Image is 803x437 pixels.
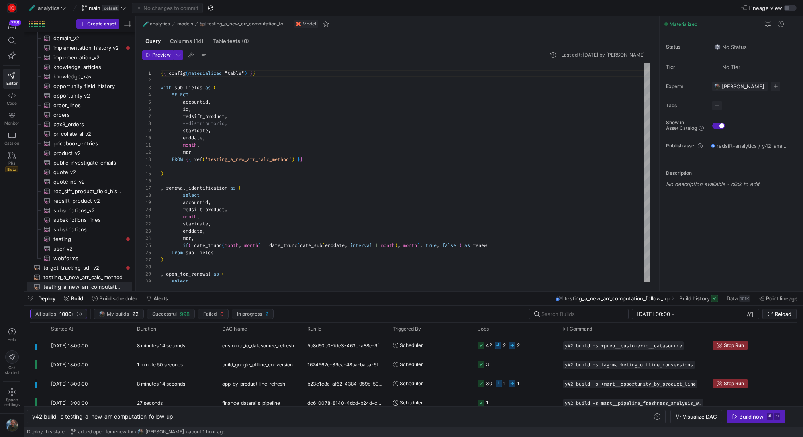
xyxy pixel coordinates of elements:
[27,100,132,110] div: Press SPACE to select this row.
[53,254,123,263] span: webforms​​​​​​​​​
[71,295,83,302] span: Build
[142,163,151,170] div: 14
[194,156,202,163] span: ref
[172,92,188,98] span: SELECT
[102,5,119,11] span: default
[213,39,249,44] span: Table tests
[27,167,132,177] div: Press SPACE to select this row.
[143,21,148,27] span: 🧪
[170,39,204,44] span: Columns
[4,397,20,407] span: Space settings
[222,336,294,355] span: customer_io_datasource_refresh
[222,70,225,76] span: =
[3,129,20,149] a: Catalog
[142,149,151,156] div: 12
[375,242,378,249] span: 1
[53,43,123,53] span: implementation_history_v2​​​​​​​​​
[676,311,728,317] input: End datetime
[213,84,216,91] span: (
[300,156,303,163] span: }
[161,70,163,76] span: {
[225,242,239,249] span: month
[292,156,294,163] span: )
[183,235,191,241] span: mrr
[239,242,241,249] span: ,
[297,156,300,163] span: }
[258,242,261,249] span: )
[727,410,785,423] button: Build now⌘⏎
[4,141,19,145] span: Catalog
[27,225,132,234] a: subskriptions​​​​​​​​​
[237,311,262,317] span: In progress
[27,62,132,72] div: Press SPACE to select this row.
[142,177,151,184] div: 16
[683,413,717,420] span: Visualize DAG
[27,110,132,120] a: orders​​​​​​​​​
[60,292,87,305] button: Build
[27,100,132,110] a: order_lines​​​​​​​​​
[161,84,172,91] span: with
[27,91,132,100] a: opportunity_v2​​​​​​​​​
[27,53,132,62] div: Press SPACE to select this row.
[27,81,132,91] a: opportunity_field_history​​​​​​​​​
[27,72,132,81] a: knowledge_kav​​​​​​​​​
[303,336,388,355] div: 5b8d60e0-7de3-463d-a88c-9f8cc41e4bc3
[183,135,202,141] span: enddate
[53,53,123,62] span: implementation_v2​​​​​​​​​
[87,21,116,27] span: Create asset
[183,192,200,198] span: select
[297,242,300,249] span: (
[35,311,56,317] span: All builds
[53,187,123,196] span: red_sift_product_field_history_v2​​​​​​​​​
[188,156,191,163] span: {
[153,295,168,302] span: Alerts
[43,263,123,272] span: target_tracking_sdr_v2​​​​​​​​​​
[27,206,132,215] a: subscriptions_v2​​​​​​​​​
[724,381,744,386] span: Stop Run
[142,120,151,127] div: 8
[230,185,236,191] span: as
[222,394,280,412] span: finance_datarails_pipeline
[38,5,59,11] span: analytics
[142,50,174,60] button: Preview
[186,156,188,163] span: {
[161,170,163,177] span: )
[169,70,186,76] span: config
[3,325,20,345] button: Help
[762,309,797,319] button: Reload
[27,244,132,253] a: user_v2​​​​​​​​​
[679,295,710,302] span: Build history
[53,149,123,158] span: product_v2​​​​​​​​​
[53,63,123,72] span: knowledge_articles​​​​​​​​​
[350,242,372,249] span: interval
[27,234,132,244] a: testing​​​​​​​​​
[142,170,151,177] div: 15
[78,429,133,435] span: added open for renew fix
[183,142,197,148] span: month
[9,20,21,26] div: 758
[183,228,202,234] span: enddate
[27,272,132,282] a: testing_a_new_arr_calc_method​​​​​​​​​​
[142,134,151,141] div: 10
[27,53,132,62] a: implementation_v2​​​​​​​​​
[80,3,129,13] button: maindefault
[264,242,266,249] span: =
[748,5,782,11] span: Lineage view
[27,129,132,139] a: pr_collateral_v2​​​​​​​​​
[208,127,211,134] span: ,
[53,110,123,120] span: orders​​​​​​​​​
[142,220,151,227] div: 22
[59,311,75,317] span: 1000+
[717,143,787,149] span: redsift-analytics / y42_analytics_main / testing_a_new_arr_computation_follow_up
[4,121,19,125] span: Monitor
[205,84,211,91] span: as
[27,129,132,139] div: Press SPACE to select this row.
[27,263,132,272] a: target_tracking_sdr_v2​​​​​​​​​​
[27,33,132,43] div: Press SPACE to select this row.
[142,113,151,120] div: 7
[345,242,347,249] span: ,
[27,206,132,215] div: Press SPACE to select this row.
[142,84,151,91] div: 3
[142,184,151,192] div: 17
[27,148,132,158] div: Press SPACE to select this row.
